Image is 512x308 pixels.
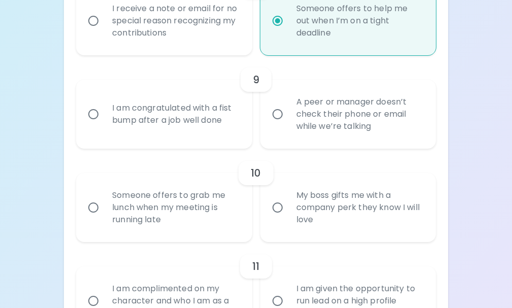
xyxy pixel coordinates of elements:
h6: 9 [253,72,259,88]
h6: 11 [252,258,259,275]
h6: 10 [251,165,261,181]
div: A peer or manager doesn’t check their phone or email while we’re talking [288,84,430,145]
div: choice-group-check [76,149,436,242]
div: My boss gifts me with a company perk they know I will love [288,177,430,238]
div: choice-group-check [76,55,436,149]
div: Someone offers to grab me lunch when my meeting is running late [104,177,246,238]
div: I am congratulated with a fist bump after a job well done [104,90,246,139]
